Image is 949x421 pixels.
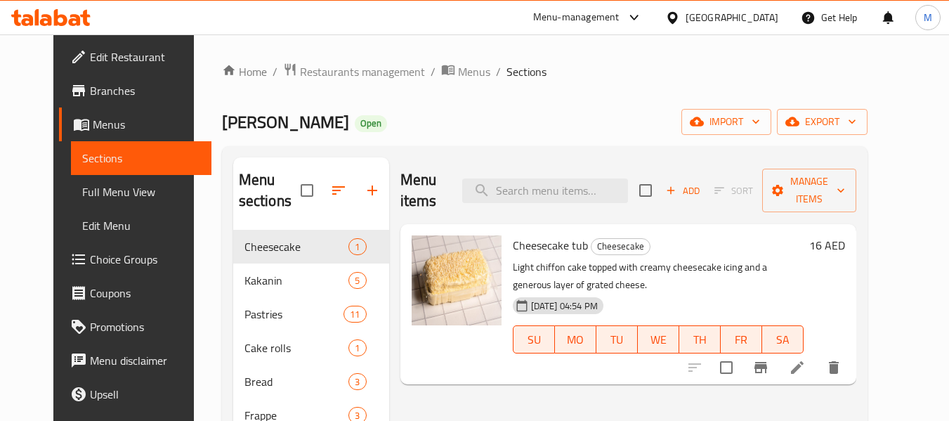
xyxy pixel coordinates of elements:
[513,259,804,294] p: Light chiffon cake topped with creamy cheesecake icing and a generous layer of grated cheese.
[744,351,778,384] button: Branch-specific-item
[90,386,201,403] span: Upsell
[90,251,201,268] span: Choice Groups
[344,308,365,321] span: 11
[602,330,632,350] span: TU
[596,325,638,354] button: TU
[762,325,804,354] button: SA
[768,330,798,350] span: SA
[712,353,741,382] span: Select to update
[222,63,267,80] a: Home
[721,325,762,354] button: FR
[431,63,436,80] li: /
[788,113,856,131] span: export
[90,318,201,335] span: Promotions
[777,109,868,135] button: export
[348,373,366,390] div: items
[660,180,705,202] span: Add item
[93,116,201,133] span: Menus
[349,240,365,254] span: 1
[273,63,277,80] li: /
[533,9,620,26] div: Menu-management
[400,169,446,212] h2: Menu items
[773,173,845,208] span: Manage items
[71,209,212,242] a: Edit Menu
[222,106,349,138] span: [PERSON_NAME]
[458,63,490,80] span: Menus
[412,235,502,325] img: Cheesecake tub
[513,325,555,354] button: SU
[343,306,366,323] div: items
[348,238,366,255] div: items
[519,330,549,350] span: SU
[355,174,389,207] button: Add section
[762,169,856,212] button: Manage items
[90,48,201,65] span: Edit Restaurant
[660,180,705,202] button: Add
[561,330,591,350] span: MO
[349,375,365,389] span: 3
[441,63,490,81] a: Menus
[222,63,868,81] nav: breadcrumb
[685,330,715,350] span: TH
[244,339,349,356] span: Cake rolls
[59,276,212,310] a: Coupons
[233,230,389,264] div: Cheesecake1
[349,274,365,287] span: 5
[924,10,932,25] span: M
[496,63,501,80] li: /
[355,117,387,129] span: Open
[90,352,201,369] span: Menu disclaimer
[283,63,425,81] a: Restaurants management
[59,344,212,377] a: Menu disclaimer
[244,306,344,323] span: Pastries
[679,325,721,354] button: TH
[789,359,806,376] a: Edit menu item
[82,150,201,167] span: Sections
[82,183,201,200] span: Full Menu View
[233,297,389,331] div: Pastries11
[59,108,212,141] a: Menus
[349,342,365,355] span: 1
[239,169,301,212] h2: Menu sections
[233,331,389,365] div: Cake rolls1
[348,339,366,356] div: items
[726,330,757,350] span: FR
[664,183,702,199] span: Add
[693,113,760,131] span: import
[90,82,201,99] span: Branches
[513,235,588,256] span: Cheesecake tub
[555,325,596,354] button: MO
[59,377,212,411] a: Upsell
[638,325,679,354] button: WE
[244,373,349,390] span: Bread
[686,10,778,25] div: [GEOGRAPHIC_DATA]
[705,180,762,202] span: Select section first
[59,242,212,276] a: Choice Groups
[348,272,366,289] div: items
[506,63,547,80] span: Sections
[300,63,425,80] span: Restaurants management
[817,351,851,384] button: delete
[90,285,201,302] span: Coupons
[233,365,389,399] div: Bread3
[525,299,603,313] span: [DATE] 04:54 PM
[631,176,660,205] span: Select section
[244,272,349,289] div: Kakanin
[809,235,845,255] h6: 16 AED
[59,310,212,344] a: Promotions
[322,174,355,207] span: Sort sections
[82,217,201,234] span: Edit Menu
[591,238,650,255] div: Cheesecake
[681,109,771,135] button: import
[71,141,212,175] a: Sections
[355,115,387,132] div: Open
[292,176,322,205] span: Select all sections
[244,238,349,255] span: Cheesecake
[462,179,628,203] input: search
[591,238,650,254] span: Cheesecake
[71,175,212,209] a: Full Menu View
[233,264,389,297] div: Kakanin5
